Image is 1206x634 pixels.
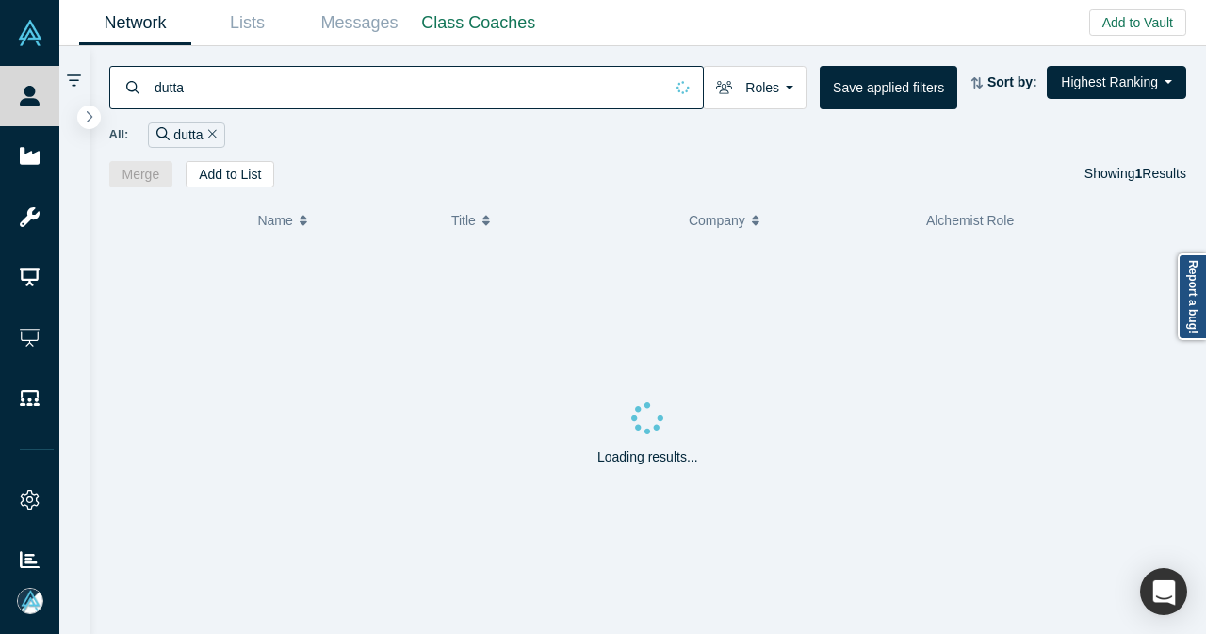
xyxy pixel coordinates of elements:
button: Title [451,201,669,240]
button: Add to Vault [1089,9,1186,36]
button: Remove Filter [203,124,217,146]
strong: Sort by: [987,74,1037,89]
button: Name [257,201,432,240]
button: Merge [109,161,173,187]
a: Report a bug! [1178,253,1206,340]
div: Showing [1084,161,1186,187]
img: Alchemist Vault Logo [17,20,43,46]
button: Highest Ranking [1047,66,1186,99]
span: Results [1135,166,1186,181]
span: Alchemist Role [926,213,1014,228]
p: Loading results... [597,447,698,467]
span: All: [109,125,129,144]
span: Name [257,201,292,240]
button: Roles [703,66,807,109]
a: Lists [191,1,303,45]
strong: 1 [1135,166,1143,181]
a: Messages [303,1,416,45]
a: Network [79,1,191,45]
span: Title [451,201,476,240]
button: Save applied filters [820,66,957,109]
div: dutta [148,122,225,148]
button: Company [689,201,906,240]
img: Mia Scott's Account [17,588,43,614]
a: Class Coaches [416,1,542,45]
input: Search by name, title, company, summary, expertise, investment criteria or topics of focus [153,65,663,109]
button: Add to List [186,161,274,187]
span: Company [689,201,745,240]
